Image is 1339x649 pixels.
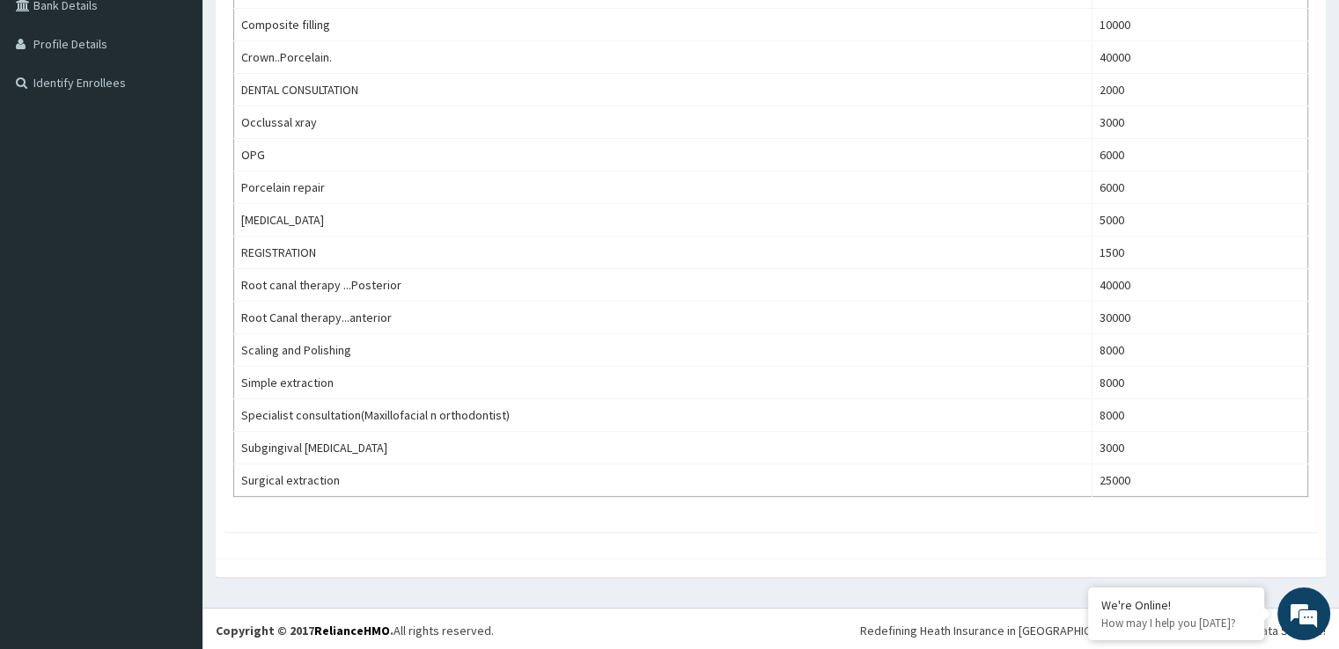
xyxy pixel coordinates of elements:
[1092,9,1307,41] td: 10000
[1092,334,1307,367] td: 8000
[234,269,1093,302] td: Root canal therapy ...Posterior
[92,98,296,121] div: Chat with us now
[234,204,1093,237] td: [MEDICAL_DATA]
[234,41,1093,74] td: Crown..Porcelain.
[1092,237,1307,269] td: 1500
[234,432,1093,464] td: Subgingival [MEDICAL_DATA]
[1101,597,1251,613] div: We're Online!
[234,139,1093,171] td: OPG
[1101,616,1251,631] p: How may I help you today?
[234,399,1093,432] td: Specialist consultation(Maxillofacial n orthodontist)
[234,9,1093,41] td: Composite filling
[1092,41,1307,74] td: 40000
[314,623,390,638] a: RelianceHMO
[1092,302,1307,334] td: 30000
[1092,464,1307,497] td: 25000
[860,622,1326,639] div: Redefining Heath Insurance in [GEOGRAPHIC_DATA] using Telemedicine and Data Science!
[1092,367,1307,399] td: 8000
[234,74,1093,106] td: DENTAL CONSULTATION
[234,302,1093,334] td: Root Canal therapy...anterior
[1092,432,1307,464] td: 3000
[1092,204,1307,237] td: 5000
[234,367,1093,399] td: Simple extraction
[234,237,1093,269] td: REGISTRATION
[1092,106,1307,139] td: 3000
[102,206,243,383] span: We're online!
[1092,171,1307,204] td: 6000
[234,464,1093,497] td: Surgical extraction
[1092,269,1307,302] td: 40000
[9,448,335,510] textarea: Type your message and hit 'Enter'
[289,9,331,51] div: Minimize live chat window
[1092,74,1307,106] td: 2000
[1092,399,1307,432] td: 8000
[216,623,394,638] strong: Copyright © 2017 .
[1092,139,1307,171] td: 6000
[234,171,1093,204] td: Porcelain repair
[33,88,71,132] img: d_794563401_company_1708531726252_794563401
[234,106,1093,139] td: Occlussal xray
[234,334,1093,367] td: Scaling and Polishing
